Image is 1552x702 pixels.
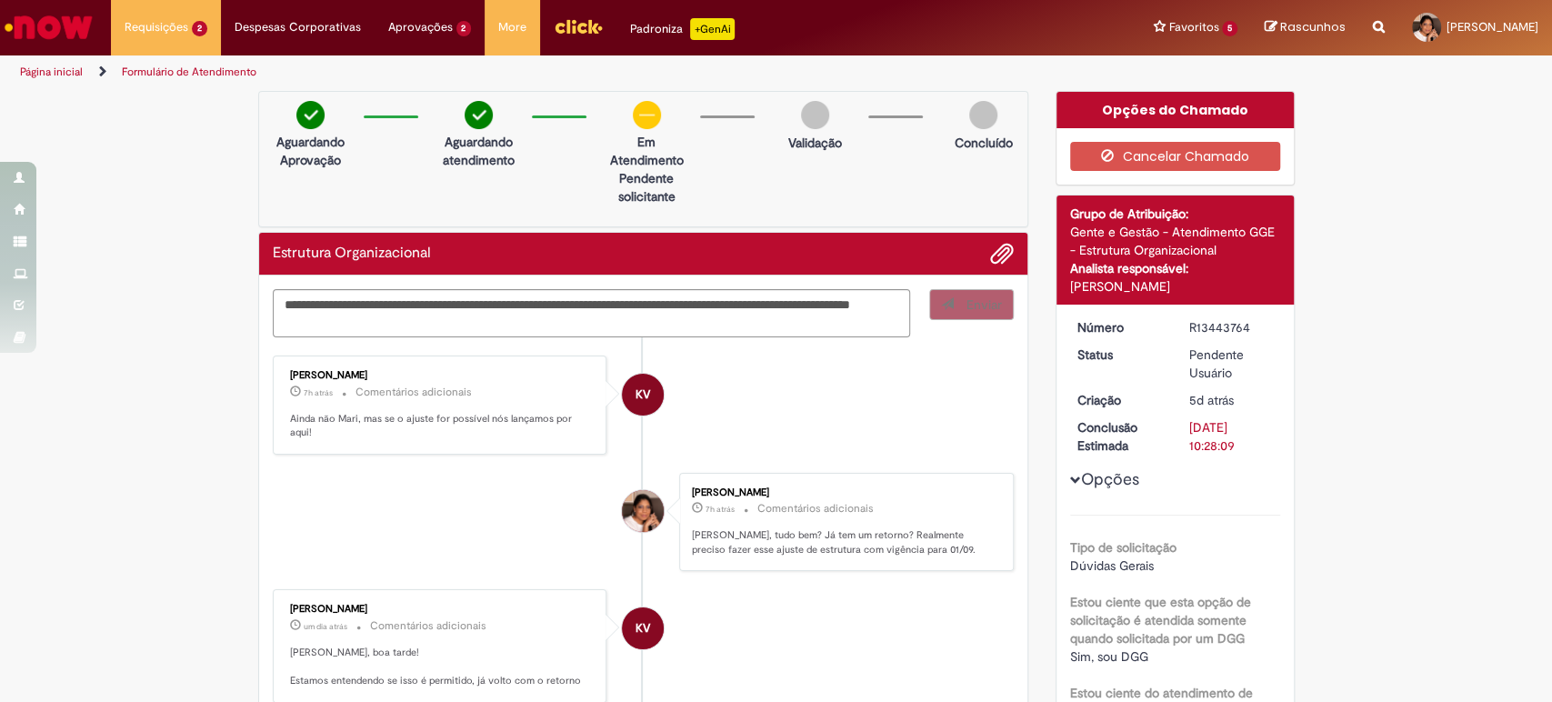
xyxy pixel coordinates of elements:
span: Despesas Corporativas [235,18,361,36]
span: 7h atrás [304,387,333,398]
small: Comentários adicionais [370,618,486,634]
time: 25/08/2025 11:29:02 [1189,392,1234,408]
span: 2 [456,21,472,36]
time: 29/08/2025 09:36:35 [304,387,333,398]
span: More [498,18,526,36]
div: Grupo de Atribuição: [1070,205,1280,223]
span: Aprovações [388,18,453,36]
span: Requisições [125,18,188,36]
button: Cancelar Chamado [1070,142,1280,171]
p: Concluído [954,134,1012,152]
dt: Status [1064,346,1176,364]
p: Em Atendimento [603,133,691,169]
span: Favoritos [1168,18,1218,36]
span: 7h atrás [706,504,735,515]
div: [DATE] 10:28:09 [1189,418,1274,455]
h2: Estrutura Organizacional Histórico de tíquete [273,246,431,262]
div: Mariana Agostinho Adriano [622,490,664,532]
dt: Criação [1064,391,1176,409]
img: img-circle-grey.png [969,101,997,129]
p: Aguardando Aprovação [266,133,355,169]
b: Tipo de solicitação [1070,539,1177,556]
ul: Trilhas de página [14,55,1021,89]
small: Comentários adicionais [355,385,472,400]
a: Página inicial [20,65,83,79]
span: [PERSON_NAME] [1447,19,1538,35]
b: Estou ciente que esta opção de solicitação é atendida somente quando solicitada por um DGG [1070,594,1251,647]
button: Adicionar anexos [990,242,1014,266]
img: ServiceNow [2,9,95,45]
div: 25/08/2025 11:29:02 [1189,391,1274,409]
p: [PERSON_NAME], tudo bem? Já tem um retorno? Realmente preciso fazer esse ajuste de estrutura com ... [692,528,995,557]
span: um dia atrás [304,621,347,632]
a: Formulário de Atendimento [122,65,256,79]
small: Comentários adicionais [757,501,874,516]
time: 29/08/2025 09:23:11 [706,504,735,515]
span: 5d atrás [1189,392,1234,408]
p: Validação [788,134,842,152]
img: circle-minus.png [633,101,661,129]
img: click_logo_yellow_360x200.png [554,13,603,40]
dt: Número [1064,318,1176,336]
div: Karine Vieira [622,607,664,649]
div: [PERSON_NAME] [290,370,593,381]
span: 5 [1222,21,1237,36]
img: check-circle-green.png [465,101,493,129]
div: R13443764 [1189,318,1274,336]
span: KV [636,607,650,650]
img: check-circle-green.png [296,101,325,129]
p: [PERSON_NAME], boa tarde! Estamos entendendo se isso é permitido, já volto com o retorno [290,646,593,688]
p: Aguardando atendimento [435,133,523,169]
div: [PERSON_NAME] [290,604,593,615]
span: Dúvidas Gerais [1070,557,1154,574]
div: Opções do Chamado [1056,92,1294,128]
div: [PERSON_NAME] [1070,277,1280,296]
span: KV [636,373,650,416]
p: +GenAi [690,18,735,40]
div: Analista responsável: [1070,259,1280,277]
div: Karine Vieira [622,374,664,416]
span: 2 [192,21,207,36]
div: Pendente Usuário [1189,346,1274,382]
img: img-circle-grey.png [801,101,829,129]
span: Rascunhos [1280,18,1346,35]
textarea: Digite sua mensagem aqui... [273,289,911,338]
div: Gente e Gestão - Atendimento GGE - Estrutura Organizacional [1070,223,1280,259]
p: Pendente solicitante [603,169,691,206]
a: Rascunhos [1265,19,1346,36]
p: Ainda não Mari, mas se o ajuste for possível nós lançamos por aqui! [290,412,593,440]
div: [PERSON_NAME] [692,487,995,498]
div: Padroniza [630,18,735,40]
time: 28/08/2025 16:05:39 [304,621,347,632]
dt: Conclusão Estimada [1064,418,1176,455]
span: Sim, sou DGG [1070,648,1148,665]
